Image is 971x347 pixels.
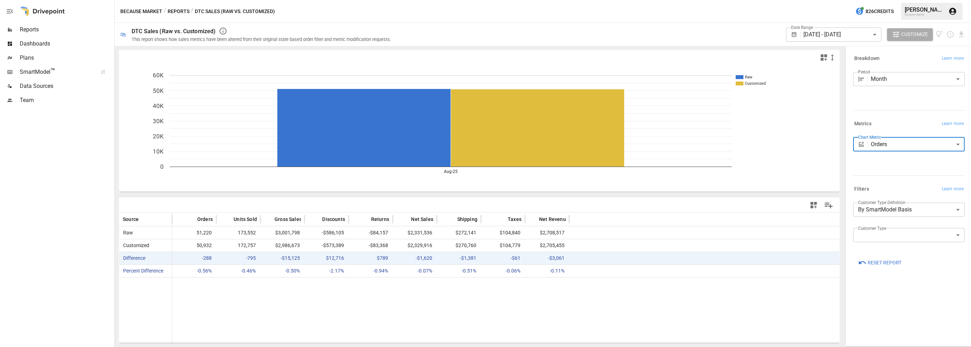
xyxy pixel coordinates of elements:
[308,239,345,252] span: -$573,389
[440,265,477,277] span: -0.51%
[20,68,93,76] span: SmartModel
[123,216,139,223] span: Source
[447,214,457,224] button: Sort
[164,7,166,16] div: /
[312,214,321,224] button: Sort
[220,265,257,277] span: -0.46%
[853,256,906,269] button: Reset Report
[308,265,345,277] span: -2.17%
[20,25,113,34] span: Reports
[50,67,55,76] span: ™
[484,265,521,277] span: -0.06%
[396,227,433,239] span: $2,331,536
[132,37,391,42] div: This report shows how sales metrics have been altered from their original state based order filte...
[400,214,410,224] button: Sort
[529,214,538,224] button: Sort
[352,265,389,277] span: -0.94%
[352,239,389,252] span: -$83,368
[901,30,928,39] span: Customize
[197,216,213,223] span: Orders
[275,216,302,223] span: Gross Sales
[745,75,753,79] text: Raw
[854,185,869,193] h6: Filters
[942,55,964,62] span: Learn more
[191,7,193,16] div: /
[153,72,164,79] text: 60K
[264,239,301,252] span: $2,986,673
[440,227,477,239] span: $272,141
[444,169,458,174] text: Aug-25
[529,239,566,252] span: $2,705,455
[20,40,113,48] span: Dashboards
[308,227,345,239] span: -$586,105
[153,118,164,125] text: 30K
[120,252,145,264] span: Difference
[868,258,901,267] span: Reset Report
[858,69,870,75] label: Period
[322,216,345,223] span: Discounts
[176,227,213,239] span: 51,220
[905,6,944,13] div: [PERSON_NAME]
[791,24,813,30] label: Date Range
[264,252,301,264] span: -$15,125
[120,31,126,38] div: 🛍
[153,133,164,140] text: 20K
[120,7,162,16] button: Because Market
[396,252,433,264] span: -$1,620
[223,214,233,224] button: Sort
[139,214,149,224] button: Sort
[853,203,965,217] div: By SmartModel Basis
[220,239,257,252] span: 172,757
[264,227,301,239] span: $3,001,798
[529,252,566,264] span: -$3,061
[529,227,566,239] span: $2,708,517
[457,216,477,223] span: Shipping
[264,265,301,277] span: -0.50%
[871,72,965,86] div: Month
[396,265,433,277] span: -0.07%
[119,65,840,192] svg: A chart.
[132,28,216,35] div: DTC Sales (Raw vs. Customized)
[352,227,389,239] span: -$84,157
[946,30,954,38] button: Schedule report
[352,252,389,264] span: $789
[745,81,766,86] text: Customized
[484,252,521,264] span: -$61
[871,137,965,151] div: Orders
[858,225,886,231] label: Customer Type
[484,227,521,239] span: $104,840
[168,7,189,16] button: Reports
[854,55,880,62] h6: Breakdown
[942,186,964,193] span: Learn more
[308,252,345,264] span: $12,716
[234,216,257,223] span: Units Sold
[120,265,163,277] span: Percent Difference
[176,252,213,264] span: -288
[153,102,164,109] text: 40K
[942,120,964,127] span: Learn more
[529,265,566,277] span: -0.11%
[803,28,881,42] div: [DATE] - [DATE]
[153,148,164,155] text: 10K
[153,87,164,94] text: 50K
[858,134,881,140] label: Chart Metric
[264,214,274,224] button: Sort
[508,216,521,223] span: Taxes
[821,197,837,213] button: Manage Columns
[160,163,164,170] text: 0
[858,199,905,205] label: Customer Type Definition
[887,28,933,41] button: Customize
[120,239,149,252] span: Customized
[20,54,113,62] span: Plans
[852,5,897,18] button: 826Credits
[361,214,370,224] button: Sort
[440,252,477,264] span: -$1,381
[484,239,521,252] span: $104,779
[905,13,944,16] div: Because Market
[176,265,213,277] span: -0.56%
[20,82,113,90] span: Data Sources
[396,239,433,252] span: $2,329,916
[866,7,894,16] span: 826 Credits
[220,227,257,239] span: 173,552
